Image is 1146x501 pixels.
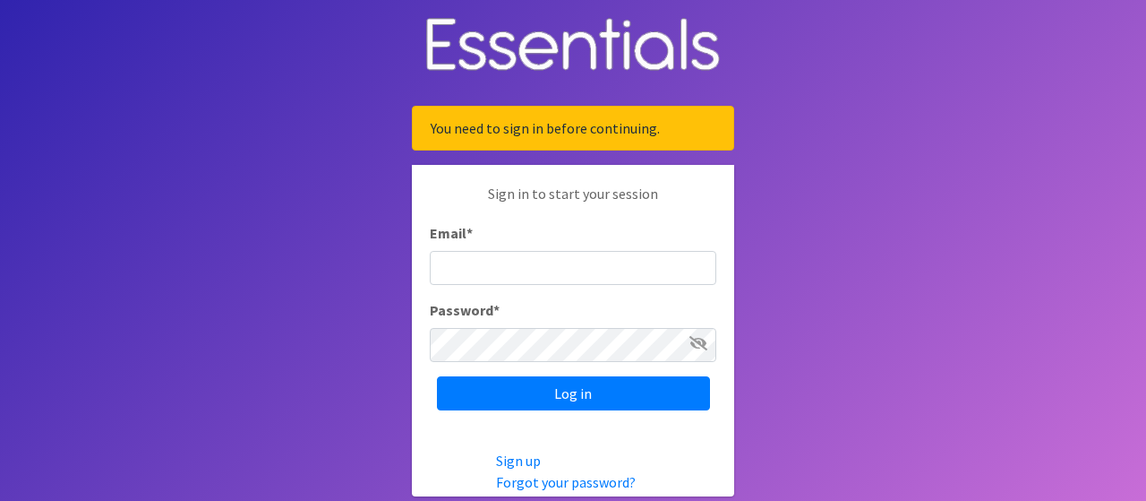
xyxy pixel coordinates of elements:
label: Password [430,299,500,321]
p: Sign in to start your session [430,183,716,222]
a: Forgot your password? [496,473,636,491]
abbr: required [466,224,473,242]
div: You need to sign in before continuing. [412,106,734,151]
input: Log in [437,376,710,410]
abbr: required [493,301,500,319]
a: Sign up [496,452,541,470]
label: Email [430,222,473,244]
